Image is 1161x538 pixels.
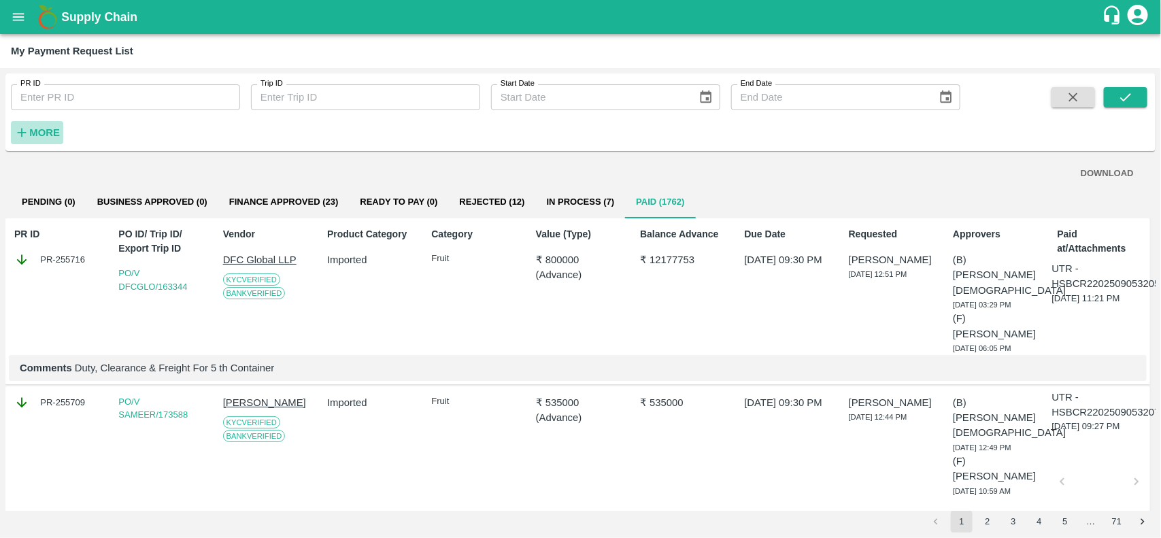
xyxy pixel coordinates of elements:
[14,227,103,241] p: PR ID
[1058,227,1147,256] p: Paid at/Attachments
[536,186,626,218] button: In Process (7)
[118,227,207,256] p: PO ID/ Trip ID/ Export Trip ID
[223,395,312,410] p: [PERSON_NAME]
[11,186,86,218] button: Pending (0)
[849,252,938,267] p: [PERSON_NAME]
[977,511,998,533] button: Go to page 2
[327,252,416,267] p: Imported
[849,270,907,278] span: [DATE] 12:51 PM
[1106,511,1128,533] button: Go to page 71
[11,42,133,60] div: My Payment Request List
[923,511,1156,533] nav: pagination navigation
[953,301,1011,309] span: [DATE] 03:29 PM
[1054,511,1076,533] button: Go to page 5
[223,416,280,428] span: KYC Verified
[849,227,938,241] p: Requested
[731,84,928,110] input: End Date
[431,252,520,265] p: Fruit
[29,127,60,138] strong: More
[536,227,625,241] p: Value (Type)
[741,78,772,89] label: End Date
[536,252,625,267] p: ₹ 800000
[20,363,72,373] b: Comments
[849,413,907,421] span: [DATE] 12:44 PM
[536,410,625,425] p: ( Advance )
[327,395,416,410] p: Imported
[536,395,625,410] p: ₹ 535000
[11,121,63,144] button: More
[14,252,103,267] div: PR-255716
[327,227,416,241] p: Product Category
[223,227,312,241] p: Vendor
[20,360,1136,375] p: Duty, Clearance & Freight For 5 th Container
[693,84,719,110] button: Choose date
[501,78,535,89] label: Start Date
[640,252,729,267] p: ₹ 12177753
[625,186,695,218] button: Paid (1762)
[251,84,480,110] input: Enter Trip ID
[118,268,187,292] a: PO/V DFCGLO/163344
[745,252,834,267] p: [DATE] 09:30 PM
[61,10,137,24] b: Supply Chain
[20,78,41,89] label: PR ID
[223,252,312,267] p: DFC Global LLP
[61,7,1102,27] a: Supply Chain
[953,344,1011,352] span: [DATE] 06:05 PM
[349,186,448,218] button: Ready To Pay (0)
[223,287,286,299] span: Bank Verified
[953,311,1042,341] p: (F) [PERSON_NAME]
[953,454,1042,484] p: (F) [PERSON_NAME]
[86,186,218,218] button: Business Approved (0)
[218,186,350,218] button: Finance Approved (23)
[3,1,34,33] button: open drawer
[953,227,1042,241] p: Approvers
[1075,162,1139,186] button: DOWNLOAD
[933,84,959,110] button: Choose date
[260,78,283,89] label: Trip ID
[745,227,834,241] p: Due Date
[431,395,520,408] p: Fruit
[951,511,973,533] button: page 1
[491,84,688,110] input: Start Date
[1102,5,1126,29] div: customer-support
[1126,3,1150,31] div: account of current user
[1052,261,1147,310] div: [DATE] 11:21 PM
[536,267,625,282] p: ( Advance )
[118,397,188,420] a: PO/V SAMEER/173588
[223,273,280,286] span: KYC Verified
[1132,511,1154,533] button: Go to next page
[953,443,1011,452] span: [DATE] 12:49 PM
[1003,511,1024,533] button: Go to page 3
[223,430,286,442] span: Bank Verified
[953,487,1011,495] span: [DATE] 10:59 AM
[1080,516,1102,528] div: …
[34,3,61,31] img: logo
[640,227,729,241] p: Balance Advance
[953,395,1042,441] p: (B) [PERSON_NAME][DEMOGRAPHIC_DATA]
[745,395,834,410] p: [DATE] 09:30 PM
[1028,511,1050,533] button: Go to page 4
[14,395,103,410] div: PR-255709
[640,395,729,410] p: ₹ 535000
[11,84,240,110] input: Enter PR ID
[849,395,938,410] p: [PERSON_NAME]
[449,186,536,218] button: Rejected (12)
[431,227,520,241] p: Category
[953,252,1042,298] p: (B) [PERSON_NAME][DEMOGRAPHIC_DATA]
